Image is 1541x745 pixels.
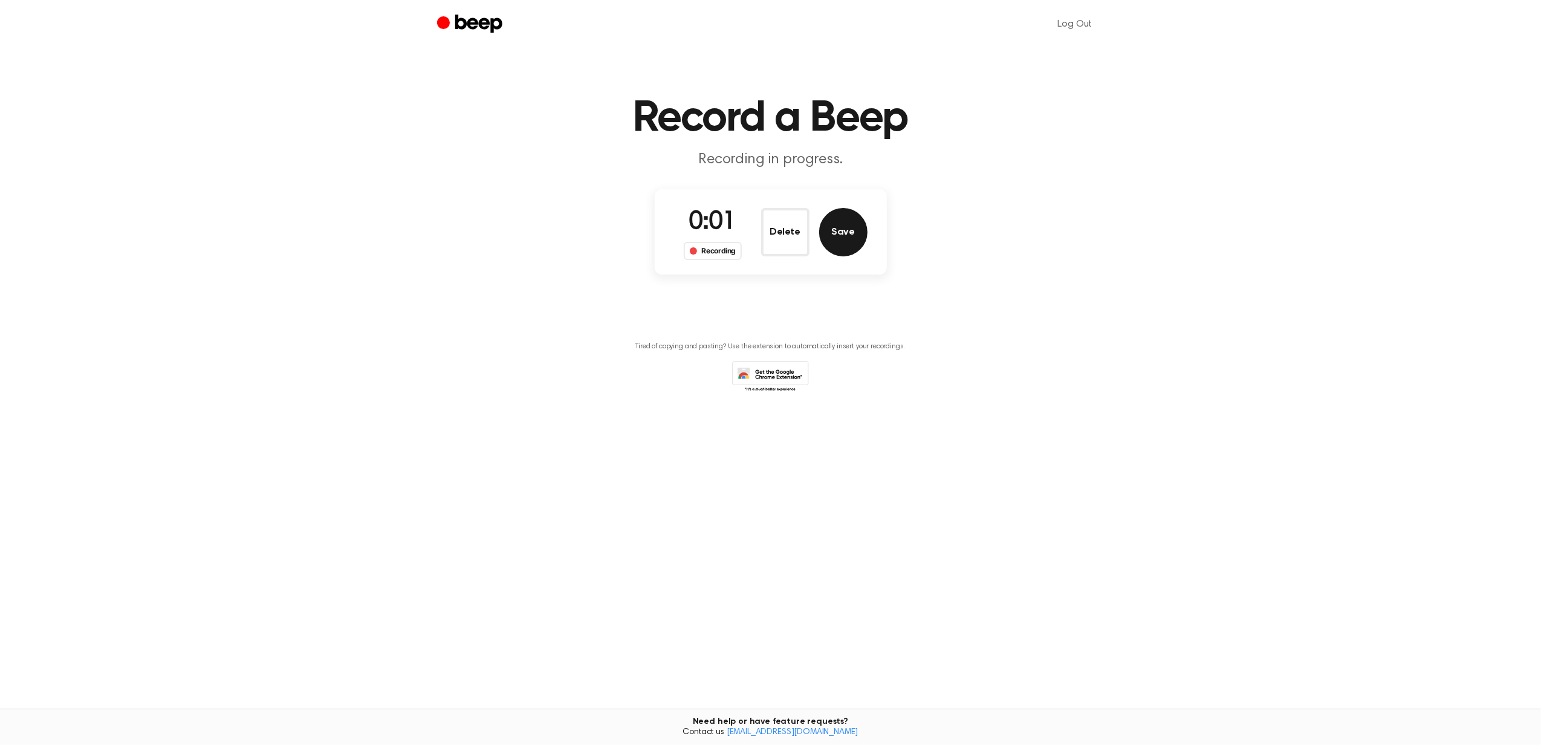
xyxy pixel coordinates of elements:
a: [EMAIL_ADDRESS][DOMAIN_NAME] [727,728,858,737]
button: Delete Audio Record [761,208,809,256]
div: Recording [684,242,742,260]
h1: Record a Beep [461,97,1080,140]
button: Save Audio Record [819,208,868,256]
a: Log Out [1046,10,1105,39]
p: Recording in progress. [539,150,1003,170]
p: Tired of copying and pasting? Use the extension to automatically insert your recordings. [636,342,906,351]
span: Contact us [7,727,1534,738]
a: Beep [437,13,505,36]
span: 0:01 [689,210,737,235]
